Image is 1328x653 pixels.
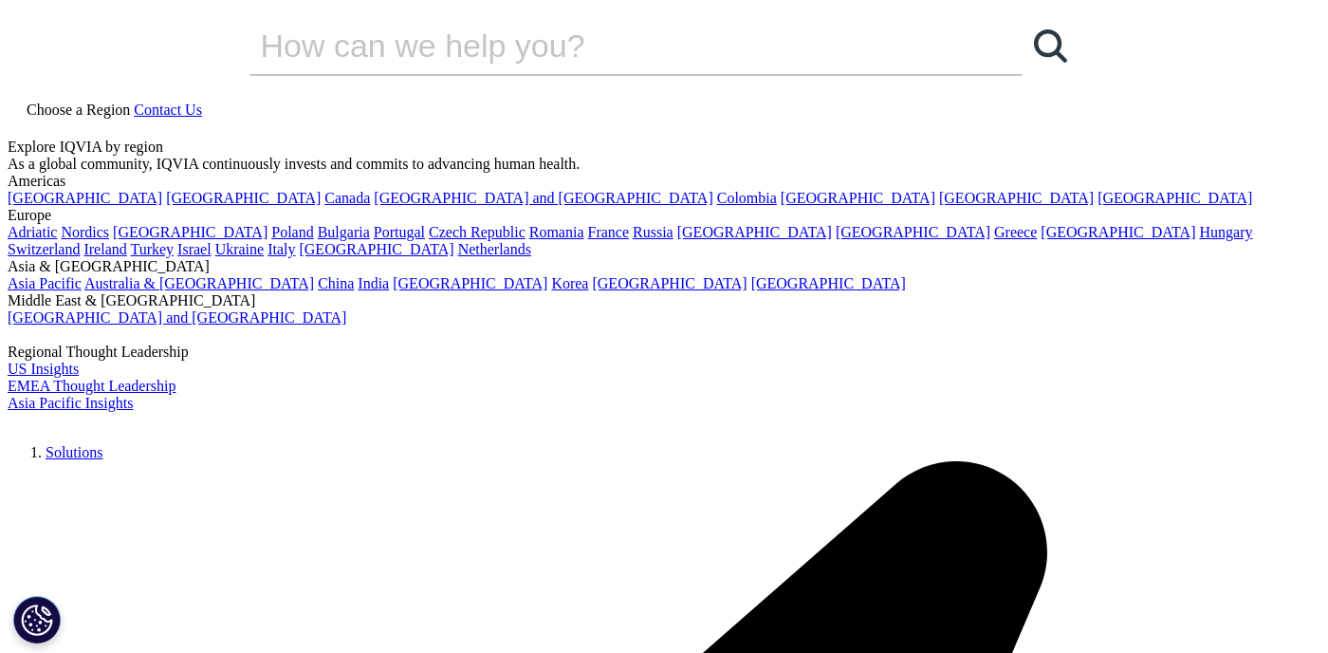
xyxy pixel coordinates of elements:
a: [GEOGRAPHIC_DATA] [592,275,747,291]
a: Ireland [83,241,126,257]
a: India [358,275,389,291]
div: Middle East & [GEOGRAPHIC_DATA] [8,292,1320,309]
a: [GEOGRAPHIC_DATA] [1041,224,1195,240]
a: [GEOGRAPHIC_DATA] and [GEOGRAPHIC_DATA] [8,309,346,326]
span: Choose a Region [27,102,130,118]
a: Contact Us [134,102,202,118]
a: Turkey [130,241,174,257]
a: Search [1023,17,1079,74]
a: EMEA Thought Leadership [8,378,175,394]
div: Americas [8,173,1320,190]
a: Ukraine [215,241,265,257]
a: Korea [551,275,588,291]
a: Asia Pacific [8,275,82,291]
a: Hungary [1199,224,1252,240]
a: US Insights [8,361,79,377]
a: [GEOGRAPHIC_DATA] and [GEOGRAPHIC_DATA] [374,190,712,206]
a: [GEOGRAPHIC_DATA] [166,190,321,206]
a: Canada [324,190,370,206]
a: [GEOGRAPHIC_DATA] [781,190,935,206]
a: Australia & [GEOGRAPHIC_DATA] [84,275,314,291]
a: Nordics [61,224,109,240]
div: Asia & [GEOGRAPHIC_DATA] [8,258,1320,275]
a: Colombia [717,190,777,206]
a: Greece [994,224,1037,240]
a: Portugal [374,224,425,240]
a: [GEOGRAPHIC_DATA] [113,224,267,240]
div: As a global community, IQVIA continuously invests and commits to advancing human health. [8,156,1320,173]
a: [GEOGRAPHIC_DATA] [939,190,1094,206]
a: Switzerland [8,241,80,257]
div: Explore IQVIA by region [8,139,1320,156]
a: [GEOGRAPHIC_DATA] [8,190,162,206]
svg: Search [1034,29,1067,63]
a: Russia [633,224,673,240]
a: France [588,224,630,240]
a: Romania [529,224,584,240]
a: Asia Pacific Insights [8,395,133,411]
a: Solutions [46,444,102,460]
div: Regional Thought Leadership [8,344,1320,361]
a: [GEOGRAPHIC_DATA] [1097,190,1252,206]
a: Bulgaria [318,224,370,240]
input: Search [249,17,968,74]
a: Israel [177,241,212,257]
a: [GEOGRAPHIC_DATA] [677,224,832,240]
a: Italy [267,241,295,257]
a: [GEOGRAPHIC_DATA] [393,275,547,291]
a: [GEOGRAPHIC_DATA] [299,241,453,257]
button: Paramètres des cookies [13,596,61,644]
a: [GEOGRAPHIC_DATA] [751,275,906,291]
a: China [318,275,354,291]
a: [GEOGRAPHIC_DATA] [836,224,990,240]
a: Netherlands [458,241,531,257]
div: Europe [8,207,1320,224]
a: Czech Republic [429,224,526,240]
a: Adriatic [8,224,57,240]
a: Poland [271,224,313,240]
